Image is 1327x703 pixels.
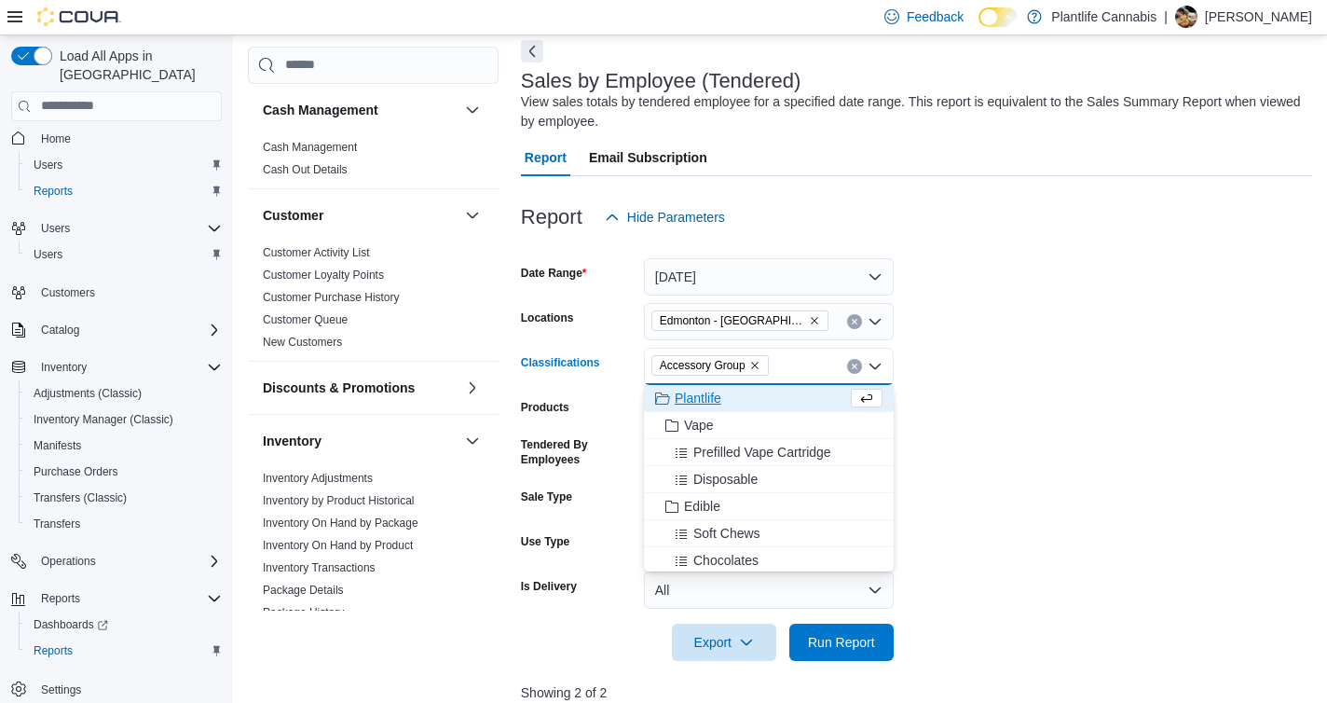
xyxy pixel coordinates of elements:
span: Chocolates [693,551,759,570]
span: Transfers (Classic) [26,487,222,509]
span: Reports [26,640,222,662]
span: Purchase Orders [34,464,118,479]
label: Is Delivery [521,579,577,594]
button: All [644,572,894,609]
button: Catalog [4,317,229,343]
a: Inventory On Hand by Product [263,539,413,552]
button: Clear input [847,359,862,374]
span: Package History [263,605,344,620]
span: Inventory [34,356,222,379]
h3: Cash Management [263,101,378,119]
button: Prefilled Vape Cartridge [644,439,894,466]
a: Transfers [26,513,88,535]
span: Cash Management [263,140,357,155]
span: Settings [34,677,222,700]
span: Reports [34,643,73,658]
div: Cash Management [248,136,499,188]
button: Inventory Manager (Classic) [19,407,229,433]
span: Customers [41,285,95,300]
a: Inventory Transactions [263,561,376,574]
span: Disposable [693,470,758,489]
span: Inventory Manager (Classic) [26,408,222,431]
span: Users [34,217,222,240]
button: Users [19,241,229,268]
span: Inventory Transactions [263,560,376,575]
a: Manifests [26,434,89,457]
h3: Inventory [263,432,321,450]
p: | [1164,6,1168,28]
label: Sale Type [521,489,572,504]
span: Users [41,221,70,236]
button: Purchase Orders [19,459,229,485]
button: Export [672,624,776,661]
button: Users [34,217,77,240]
button: Run Report [789,624,894,661]
a: Users [26,154,70,176]
a: Home [34,128,78,150]
span: Catalog [41,323,79,338]
span: Reports [34,587,222,610]
span: Customers [34,281,222,304]
label: Date Range [521,266,587,281]
div: Sammi Lane [1175,6,1197,28]
span: Users [26,243,222,266]
button: Cash Management [263,101,458,119]
span: Reports [34,184,73,199]
span: Home [34,127,222,150]
span: Transfers [34,517,80,531]
span: Cash Out Details [263,162,348,177]
a: Customer Queue [263,313,348,326]
a: Reports [26,180,80,202]
button: Discounts & Promotions [263,379,458,397]
a: Adjustments (Classic) [26,382,149,405]
button: Users [19,152,229,178]
button: Remove Edmonton - Windermere Currents from selection in this group [809,315,820,326]
span: Reports [26,180,222,202]
button: [DATE] [644,258,894,296]
button: Vape [644,412,894,439]
span: Soft Chews [693,524,760,543]
button: Reports [19,638,229,664]
h3: Customer [263,206,323,225]
span: Inventory by Product Historical [263,493,415,508]
span: Inventory Adjustments [263,471,373,486]
span: Customer Loyalty Points [263,268,384,283]
label: Tendered By Employees [521,437,636,467]
span: Accessory Group [651,355,769,376]
a: New Customers [263,336,342,349]
button: Open list of options [868,314,882,329]
a: Inventory On Hand by Package [263,517,418,530]
span: Export [683,624,765,661]
a: Dashboards [26,613,116,636]
span: Edmonton - Windermere Currents [651,310,828,331]
span: Adjustments (Classic) [34,386,142,401]
button: Catalog [34,319,87,341]
button: Operations [34,550,103,572]
img: Cova [37,7,121,26]
a: Cash Out Details [263,163,348,176]
span: Inventory On Hand by Package [263,516,418,531]
button: Manifests [19,433,229,459]
span: Reports [41,591,80,606]
a: Dashboards [19,612,229,638]
a: Customer Purchase History [263,291,400,304]
span: Catalog [34,319,222,341]
button: Hide Parameters [597,199,732,236]
span: Customer Activity List [263,245,370,260]
span: Users [26,154,222,176]
a: Users [26,243,70,266]
button: Close list of options [868,359,882,374]
span: Run Report [808,633,875,652]
button: Inventory [34,356,94,379]
button: Clear input [847,314,862,329]
div: Customer [248,241,499,361]
span: Operations [41,554,96,569]
button: Chocolates [644,547,894,574]
button: Home [4,125,229,152]
p: [PERSON_NAME] [1205,6,1312,28]
a: Package History [263,606,344,619]
h3: Report [521,206,582,228]
span: Inventory Manager (Classic) [34,412,173,427]
button: Inventory [4,354,229,380]
span: Email Subscription [589,139,707,176]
